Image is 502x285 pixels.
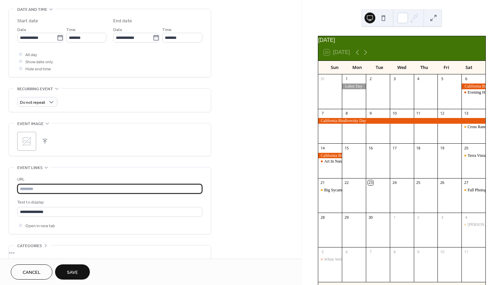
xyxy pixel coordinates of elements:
[318,118,485,124] div: California Biodiversity Day
[318,159,342,164] div: Art In Nature - Tejon Canyon
[461,90,485,95] div: Evening Hike - Reservoir #2
[458,61,480,74] div: Sat
[320,215,325,220] div: 28
[463,215,469,220] div: 4
[416,111,421,116] div: 11
[461,222,485,228] div: Hart Flats Group Hike - Bear Mountain
[113,18,132,25] div: End date
[392,76,397,81] div: 3
[391,61,413,74] div: Wed
[324,257,352,262] div: White Wolf Hike
[368,180,373,185] div: 23
[440,180,445,185] div: 26
[463,180,469,185] div: 27
[463,111,469,116] div: 13
[320,145,325,150] div: 14
[66,26,76,33] span: Time
[342,84,366,89] div: Labor Day
[344,249,349,254] div: 6
[368,61,391,74] div: Tue
[344,180,349,185] div: 22
[440,111,445,116] div: 12
[17,86,53,93] span: Recurring event
[440,215,445,220] div: 3
[17,6,47,13] span: Date and time
[416,76,421,81] div: 4
[368,76,373,81] div: 2
[440,76,445,81] div: 5
[416,249,421,254] div: 9
[463,249,469,254] div: 11
[25,66,51,73] span: Hide end time
[324,61,346,74] div: Sun
[392,180,397,185] div: 24
[17,120,44,127] span: Event image
[435,61,458,74] div: Fri
[23,269,41,276] span: Cancel
[318,153,342,159] div: California Biodiversity Day
[9,245,211,260] div: •••
[461,153,485,159] div: Terra Vista Community Hike on Tejon
[344,76,349,81] div: 1
[55,264,90,280] button: Save
[320,111,325,116] div: 7
[392,111,397,116] div: 10
[440,145,445,150] div: 19
[368,215,373,220] div: 30
[416,215,421,220] div: 2
[368,145,373,150] div: 16
[416,145,421,150] div: 18
[461,187,485,193] div: Fall Photography Workshop/Tour
[17,18,38,25] div: Start date
[346,61,368,74] div: Mon
[392,249,397,254] div: 8
[392,145,397,150] div: 17
[463,76,469,81] div: 6
[67,269,78,276] span: Save
[413,61,435,74] div: Thu
[368,249,373,254] div: 7
[461,84,485,89] div: California Biodiversity Day
[318,257,342,262] div: White Wolf Hike
[324,159,391,164] div: Art In Nature - [GEOGRAPHIC_DATA]
[17,242,42,250] span: Categories
[25,51,37,58] span: All day
[324,187,356,193] div: Big Sycamore Hike
[17,164,43,171] span: Event links
[344,215,349,220] div: 29
[17,176,201,183] div: URL
[320,76,325,81] div: 31
[17,132,36,151] div: ;
[25,222,55,230] span: Open in new tab
[25,58,53,66] span: Show date only
[368,111,373,116] div: 9
[320,249,325,254] div: 5
[20,99,45,106] span: Do not repeat
[344,145,349,150] div: 15
[320,180,325,185] div: 21
[392,215,397,220] div: 1
[11,264,52,280] button: Cancel
[416,180,421,185] div: 25
[440,249,445,254] div: 10
[17,199,201,206] div: Text to display
[162,26,172,33] span: Time
[113,26,122,33] span: Date
[17,26,26,33] span: Date
[318,36,485,44] div: [DATE]
[344,111,349,116] div: 8
[463,145,469,150] div: 20
[461,124,485,130] div: Cross Ranch Biodiversity Tour
[318,187,342,193] div: Big Sycamore Hike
